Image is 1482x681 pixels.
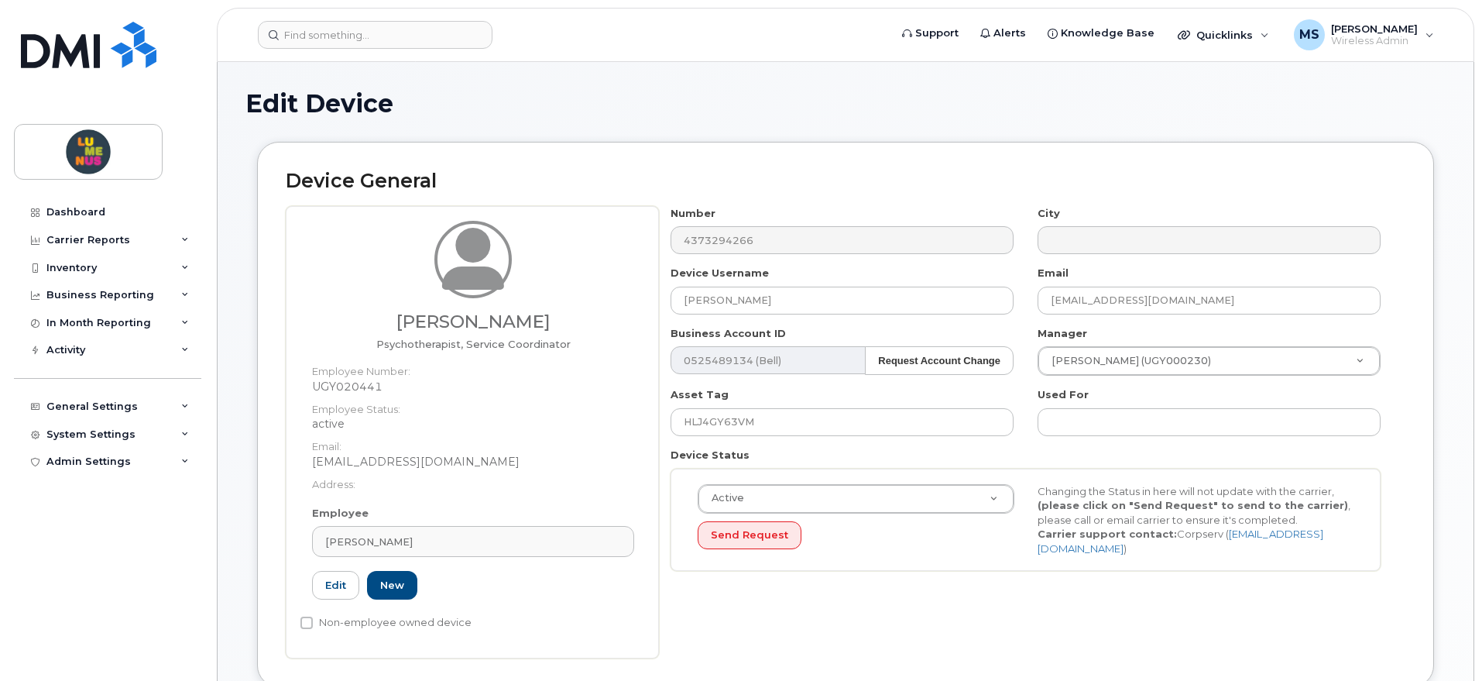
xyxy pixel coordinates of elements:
input: Non-employee owned device [300,617,313,629]
span: Active [702,491,744,505]
a: [PERSON_NAME] (UGY000230) [1038,347,1380,375]
button: Send Request [698,521,801,550]
label: Email [1038,266,1069,280]
strong: Request Account Change [878,355,1000,366]
span: Job title [376,338,571,350]
h1: Edit Device [245,90,1446,117]
label: Device Username [671,266,769,280]
label: Asset Tag [671,387,729,402]
span: [PERSON_NAME] [325,535,413,549]
dd: active [312,416,634,432]
a: [EMAIL_ADDRESS][DOMAIN_NAME] [1038,528,1323,555]
dd: UGY020441 [312,379,634,394]
label: Device Status [671,448,750,463]
label: Employee [312,506,369,521]
label: Number [671,206,715,221]
dt: Employee Number: [312,356,634,379]
a: New [367,571,417,600]
span: [PERSON_NAME] (UGY000230) [1042,354,1211,368]
a: Active [698,485,1014,513]
div: Changing the Status in here will not update with the carrier, , please call or email carrier to e... [1026,484,1366,556]
label: Used For [1038,387,1089,402]
a: Edit [312,571,359,600]
dt: Employee Status: [312,394,634,417]
strong: Carrier support contact: [1038,528,1177,540]
label: Business Account ID [671,326,786,341]
dt: Address: [312,469,634,492]
dd: [EMAIL_ADDRESS][DOMAIN_NAME] [312,454,634,469]
label: City [1038,206,1060,221]
strong: (please click on "Send Request" to send to the carrier) [1038,499,1348,511]
dt: Email: [312,432,634,454]
h2: Device General [286,170,1405,192]
a: [PERSON_NAME] [312,526,634,557]
h3: [PERSON_NAME] [312,312,634,332]
label: Non-employee owned device [300,614,472,632]
label: Manager [1038,326,1087,341]
button: Request Account Change [865,346,1014,375]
